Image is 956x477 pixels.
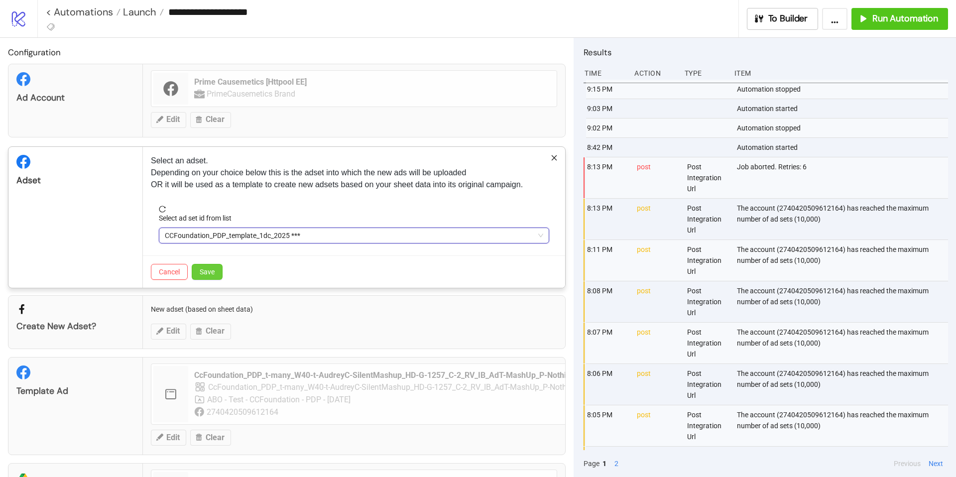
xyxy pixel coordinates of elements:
span: Launch [120,5,156,18]
span: reload [159,206,549,213]
div: post [636,364,679,405]
div: post [636,199,679,239]
button: 1 [599,458,609,469]
div: Automation started [736,138,951,157]
button: Previous [891,458,924,469]
p: Select an adset. Depending on your choice below this is the adset into which the new ads will be ... [151,155,557,191]
div: Post Integration Url [686,240,729,281]
div: post [636,323,679,363]
div: Action [633,64,676,83]
div: Post Integration Url [686,323,729,363]
button: Save [192,264,223,280]
div: 9:02 PM [586,119,629,137]
button: Cancel [151,264,188,280]
h2: Configuration [8,46,566,59]
div: post [636,157,679,198]
div: 8:13 PM [586,157,629,198]
div: Job aborted. Retries: 6 [736,157,951,198]
div: The account (2740420509612164) has reached the maximum number of ad sets (10,000) [736,240,951,281]
div: The account (2740420509612164) has reached the maximum number of ad sets (10,000) [736,281,951,322]
span: Run Automation [872,13,938,24]
span: Cancel [159,268,180,276]
button: 2 [611,458,621,469]
div: 8:11 PM [586,240,629,281]
span: Page [584,458,599,469]
div: 8:06 PM [586,364,629,405]
div: 9:03 PM [586,99,629,118]
div: post [636,240,679,281]
div: 8:05 PM [586,405,629,446]
div: Time [584,64,626,83]
label: Select ad set id from list [159,213,238,224]
div: Post Integration Url [686,199,729,239]
div: Automation started [736,99,951,118]
div: post [636,281,679,322]
span: To Builder [768,13,808,24]
div: Post Integration Url [686,405,729,446]
h2: Results [584,46,948,59]
div: The account (2740420509612164) has reached the maximum number of ad sets (10,000) [736,405,951,446]
div: 8:07 PM [586,323,629,363]
div: 8:42 PM [586,138,629,157]
button: Run Automation [851,8,948,30]
button: ... [822,8,847,30]
a: < Automations [46,7,120,17]
button: Next [926,458,946,469]
div: Post Integration Url [686,364,729,405]
div: Post Integration Url [686,157,729,198]
div: Automation stopped [736,80,951,99]
div: 8:08 PM [586,281,629,322]
div: Adset [16,175,134,186]
div: The account (2740420509612164) has reached the maximum number of ad sets (10,000) [736,364,951,405]
div: 9:15 PM [586,80,629,99]
div: The account (2740420509612164) has reached the maximum number of ad sets (10,000) [736,323,951,363]
a: Launch [120,7,164,17]
button: To Builder [747,8,819,30]
span: close [551,154,558,161]
div: post [636,405,679,446]
span: CCFoundation_PDP_template_1dc_2025 *** [165,228,543,243]
div: Type [684,64,726,83]
div: The account (2740420509612164) has reached the maximum number of ad sets (10,000) [736,199,951,239]
div: 8:13 PM [586,199,629,239]
span: Save [200,268,215,276]
div: Item [733,64,948,83]
div: Post Integration Url [686,281,729,322]
div: Automation stopped [736,119,951,137]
